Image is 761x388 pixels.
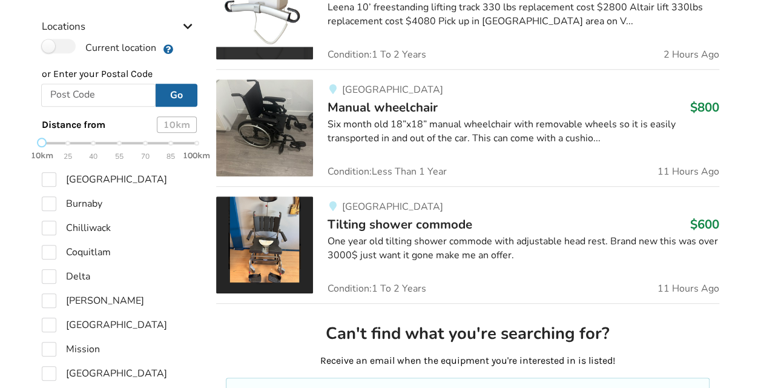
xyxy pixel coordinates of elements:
[42,221,111,235] label: Chilliwack
[690,216,719,232] h3: $600
[42,196,102,211] label: Burnaby
[341,83,443,96] span: [GEOGRAPHIC_DATA]
[664,50,719,59] span: 2 Hours Ago
[89,150,97,164] span: 40
[657,167,719,176] span: 11 Hours Ago
[657,284,719,293] span: 11 Hours Ago
[42,172,167,187] label: [GEOGRAPHIC_DATA]
[328,50,426,59] span: Condition: 1 To 2 Years
[328,216,472,233] span: Tilting shower commode
[42,269,90,284] label: Delta
[690,99,719,115] h3: $800
[42,39,156,55] label: Current location
[328,167,447,176] span: Condition: Less Than 1 Year
[226,354,710,368] p: Receive an email when the equipment you're interested in is listed!
[341,200,443,213] span: [GEOGRAPHIC_DATA]
[42,67,197,81] p: or Enter your Postal Code
[42,342,100,356] label: Mission
[42,119,105,130] span: Distance from
[328,284,426,293] span: Condition: 1 To 2 Years
[115,150,124,164] span: 55
[183,150,210,161] strong: 100km
[41,84,156,107] input: Post Code
[328,235,719,263] div: One year old tilting shower commode with adjustable head rest. Brand new this was over 3000$ just...
[328,1,719,28] div: Leena 10’ freestanding lifting track 330 lbs replacement cost $2800 Altair lift 330lbs replacemen...
[166,150,175,164] span: 85
[156,84,197,107] button: Go
[42,245,111,259] label: Coquitlam
[216,186,719,303] a: bathroom safety-tilting shower commode [GEOGRAPHIC_DATA]Tilting shower commode$600One year old ti...
[216,196,313,293] img: bathroom safety-tilting shower commode
[141,150,150,164] span: 70
[328,99,438,116] span: Manual wheelchair
[157,116,197,133] div: 10 km
[42,293,144,308] label: [PERSON_NAME]
[42,318,167,332] label: [GEOGRAPHIC_DATA]
[216,79,313,176] img: mobility-manual wheelchair
[216,69,719,186] a: mobility-manual wheelchair [GEOGRAPHIC_DATA]Manual wheelchair$800Six month old 18”x18” manual whe...
[42,366,167,381] label: [GEOGRAPHIC_DATA]
[31,150,53,161] strong: 10km
[226,323,710,344] h2: Can't find what you're searching for?
[64,150,72,164] span: 25
[328,118,719,145] div: Six month old 18”x18” manual wheelchair with removable wheels so it is easily transported in and ...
